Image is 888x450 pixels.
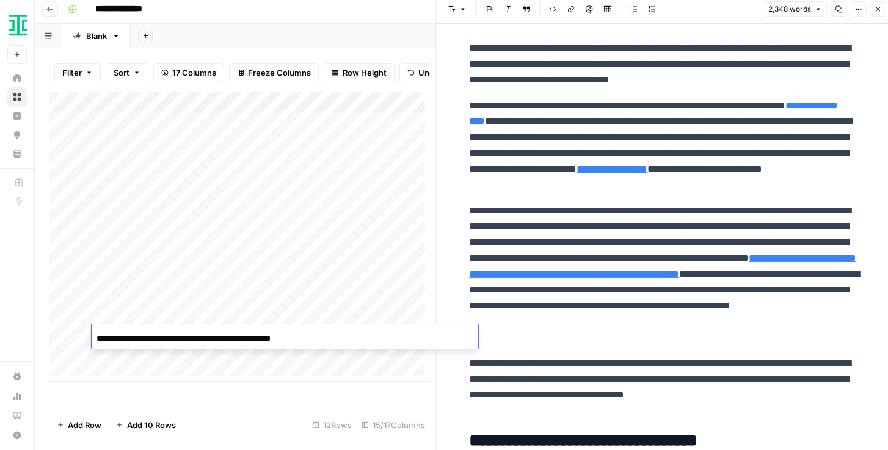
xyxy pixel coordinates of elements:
[54,63,101,82] button: Filter
[7,87,27,107] a: Browse
[7,14,29,36] img: Ironclad Logo
[307,415,357,435] div: 12 Rows
[7,10,27,40] button: Workspace: Ironclad
[7,406,27,426] a: Learning Hub
[49,415,109,435] button: Add Row
[106,63,148,82] button: Sort
[357,415,430,435] div: 15/17 Columns
[248,67,311,79] span: Freeze Columns
[68,419,101,431] span: Add Row
[7,386,27,406] a: Usage
[7,426,27,445] button: Help + Support
[127,419,176,431] span: Add 10 Rows
[172,67,216,79] span: 17 Columns
[114,67,129,79] span: Sort
[343,67,387,79] span: Row Height
[7,106,27,126] a: Insights
[86,30,107,42] div: Blank
[62,67,82,79] span: Filter
[324,63,395,82] button: Row Height
[109,415,183,435] button: Add 10 Rows
[153,63,224,82] button: 17 Columns
[7,367,27,386] a: Settings
[418,67,439,79] span: Undo
[7,125,27,145] a: Opportunities
[7,68,27,88] a: Home
[399,63,447,82] button: Undo
[229,63,319,82] button: Freeze Columns
[7,144,27,164] a: Your Data
[62,24,131,48] a: Blank
[768,4,811,15] span: 2,348 words
[763,1,828,17] button: 2,348 words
